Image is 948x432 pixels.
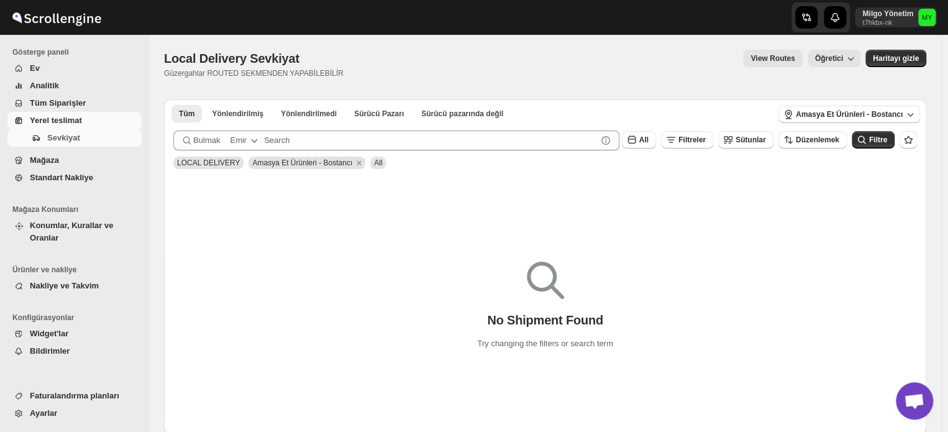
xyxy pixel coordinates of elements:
div: Açık sohbet [896,382,933,420]
button: Bildirimler [7,342,142,360]
button: Sevkiyat [7,129,142,147]
span: Konfigürasyonlar [12,313,143,323]
button: Analitik [7,77,142,94]
p: Try changing the filters or search term [477,338,613,350]
span: Milgo Yönetim [918,9,936,26]
span: All [639,136,649,144]
span: Sütunlar [736,136,766,144]
span: Tüm Siparişler [30,98,86,108]
span: Sürücü Pazarı [354,109,404,119]
span: Yerel teslimat [30,116,82,125]
span: Mağaza [30,155,59,165]
button: Faturalandırma planları [7,387,142,405]
button: Un-claimable [414,105,511,122]
p: Güzergahlar ROUTED SEKMENDEN YAPABİLEBİLİR [164,68,344,78]
span: Filtre [869,136,887,144]
span: Yönlendirilmedi [281,109,337,119]
button: All [622,131,656,149]
span: Amasya Et Ürünleri - Bostancı [252,159,352,167]
span: Nakliye ve Takvim [30,281,99,290]
p: No Shipment Found [487,313,603,328]
button: User menu [855,7,937,27]
span: Amasya Et Ürünleri - Bostancı [796,109,903,119]
span: LOCAL DELIVERY [177,159,240,167]
div: Emir [230,134,247,147]
button: Tüm Siparişler [7,94,142,112]
button: Ev [7,60,142,77]
span: Ayarlar [30,408,57,418]
img: Empty search results [527,262,564,299]
span: Faturalandırma planları [30,391,119,400]
button: Routed [204,105,271,122]
p: t7hkbx-nk [862,19,913,26]
img: ScrollEngine [10,2,103,33]
span: Düzenlemek [796,136,839,144]
button: Remove Amasya Et Ürünleri - Bostancı [353,157,365,168]
span: Sürücü pazarında değil [421,109,503,119]
button: Map action label [865,50,926,67]
span: Ev [30,63,40,73]
button: Sütunlar [718,131,773,149]
span: Haritayı gizle [873,53,919,63]
span: Öğretici [815,54,843,63]
span: View Routes [750,53,795,63]
span: Standart Nakliye [30,173,93,182]
span: Tüm [179,109,194,119]
button: Claimable [347,105,411,122]
span: Sevkiyat [47,133,80,142]
span: Analitik [30,81,59,90]
span: Gösterge paneli [12,47,143,57]
span: Ürünler ve nakliye [12,265,143,275]
button: Unrouted [273,105,344,122]
span: Widget'lar [30,329,68,338]
button: Nakliye ve Takvim [7,277,142,295]
button: Ayarlar [7,405,142,422]
span: Bulmak [193,134,220,147]
button: view route [743,50,802,67]
button: Widget'lar [7,325,142,342]
span: Bildirimler [30,346,70,356]
p: Milgo Yönetim [862,9,913,19]
button: Filtre [852,131,895,149]
span: Konumlar, Kurallar ve Oranlar [30,221,113,242]
button: Düzenlemek [778,131,847,149]
text: MY [922,14,932,21]
input: Search [264,131,597,150]
span: Mağaza Konumları [12,205,143,214]
button: Öğretici [808,50,860,67]
span: Local Delivery Sevkiyat [164,52,299,65]
button: Filtreler [661,131,713,149]
span: Filtreler [678,136,706,144]
span: Yönlendirilmiş [212,109,263,119]
button: Konumlar, Kurallar ve Oranlar [7,217,142,247]
button: Amasya Et Ürünleri - Bostancı [778,106,920,123]
button: Emir [222,131,268,150]
span: All [374,159,382,167]
button: All [171,105,202,122]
